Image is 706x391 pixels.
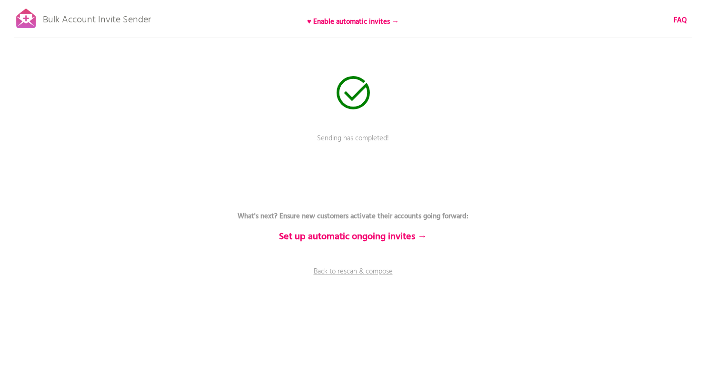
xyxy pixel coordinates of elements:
[674,15,687,26] a: FAQ
[210,266,496,290] a: Back to rescan & compose
[43,6,151,29] p: Bulk Account Invite Sender
[279,229,427,244] b: Set up automatic ongoing invites →
[238,211,468,222] b: What's next? Ensure new customers activate their accounts going forward:
[210,133,496,157] p: Sending has completed!
[307,16,399,28] b: ♥ Enable automatic invites →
